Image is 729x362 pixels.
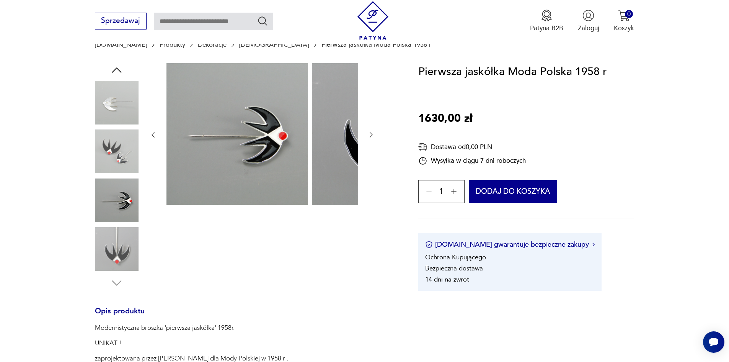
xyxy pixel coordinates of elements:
a: Produkty [160,41,185,48]
img: Zdjęcie produktu Pierwsza jaskółka Moda Polska 1958 r [312,63,453,205]
img: Ikona strzałki w prawo [592,243,595,247]
img: Ikona certyfikatu [425,241,433,249]
img: Ikona koszyka [618,10,630,21]
li: Ochrona Kupującego [425,253,486,262]
li: Bezpieczna dostawa [425,264,483,273]
img: Ikonka użytkownika [582,10,594,21]
img: Patyna - sklep z meblami i dekoracjami vintage [354,1,392,40]
li: 14 dni na zwrot [425,275,469,284]
img: Ikona medalu [541,10,553,21]
img: Zdjęcie produktu Pierwsza jaskółka Moda Polska 1958 r [95,129,139,173]
img: Zdjęcie produktu Pierwsza jaskółka Moda Polska 1958 r [95,179,139,222]
img: Zdjęcie produktu Pierwsza jaskółka Moda Polska 1958 r [95,81,139,124]
button: [DOMAIN_NAME] gwarantuje bezpieczne zakupy [425,240,595,249]
div: Wysyłka w ciągu 7 dni roboczych [418,156,526,165]
p: 1630,00 zł [418,110,472,128]
p: Zaloguj [578,24,599,33]
a: Dekoracje [198,41,227,48]
a: Sprzedawaj [95,18,147,25]
button: 0Koszyk [614,10,634,33]
img: Zdjęcie produktu Pierwsza jaskółka Moda Polska 1958 r [166,63,308,205]
h1: Pierwsza jaskółka Moda Polska 1958 r [418,63,607,81]
button: Sprzedawaj [95,13,147,29]
button: Patyna B2B [530,10,563,33]
p: Modernistyczna broszka 'pierwsza jaskółka' 1958r. [95,323,396,333]
button: Dodaj do koszyka [469,180,558,203]
div: Dostawa od 0,00 PLN [418,142,526,152]
button: Zaloguj [578,10,599,33]
p: Pierwsza jaskółka Moda Polska 1958 r [321,41,431,48]
a: Ikona medaluPatyna B2B [530,10,563,33]
span: 1 [439,189,444,195]
a: [DOMAIN_NAME] [95,41,147,48]
img: Zdjęcie produktu Pierwsza jaskółka Moda Polska 1958 r [95,227,139,271]
iframe: Smartsupp widget button [703,331,724,353]
div: 0 [625,10,633,18]
p: Patyna B2B [530,24,563,33]
p: Koszyk [614,24,634,33]
h3: Opis produktu [95,308,396,324]
a: [DEMOGRAPHIC_DATA] [239,41,309,48]
p: UNIKAT ! [95,339,396,348]
button: Szukaj [257,15,268,26]
img: Ikona dostawy [418,142,427,152]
